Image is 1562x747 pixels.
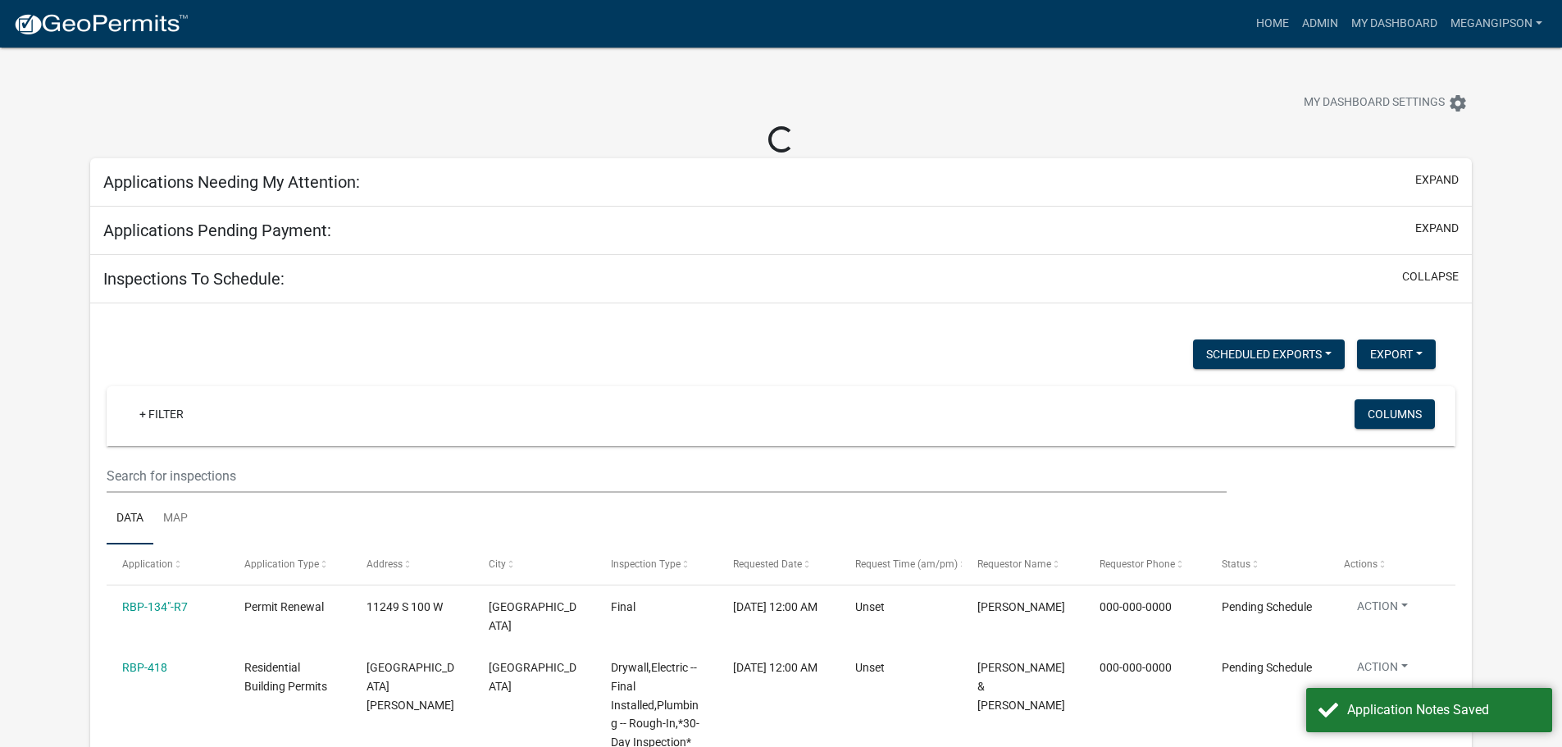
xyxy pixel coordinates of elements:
[1222,558,1250,570] span: Status
[733,600,817,613] span: 06/17/2025, 12:00 AM
[733,661,817,674] span: 08/28/2025, 12:00 AM
[1344,558,1378,570] span: Actions
[367,558,403,570] span: Address
[1444,8,1549,39] a: megangipson
[1448,93,1468,113] i: settings
[126,399,197,429] a: + Filter
[244,600,324,613] span: Permit Renewal
[1084,544,1206,584] datatable-header-cell: Requestor Phone
[595,544,717,584] datatable-header-cell: Inspection Type
[103,269,285,289] h5: Inspections To Schedule:
[611,558,681,570] span: Inspection Type
[611,600,635,613] span: Final
[367,600,443,613] span: 11249 S 100 W
[1193,339,1345,369] button: Scheduled Exports
[1347,700,1540,720] div: Application Notes Saved
[855,558,958,570] span: Request Time (am/pm)
[1100,661,1172,674] span: 000-000-0000
[1296,8,1345,39] a: Admin
[153,493,198,545] a: Map
[244,558,319,570] span: Application Type
[1304,93,1445,113] span: My Dashboard Settings
[122,600,188,613] a: RBP-134"-R7
[351,544,473,584] datatable-header-cell: Address
[1355,399,1435,429] button: Columns
[122,558,173,570] span: Application
[1402,268,1459,285] button: collapse
[1344,658,1421,682] button: Action
[473,544,595,584] datatable-header-cell: City
[1250,8,1296,39] a: Home
[103,221,331,240] h5: Applications Pending Payment:
[107,493,153,545] a: Data
[733,558,802,570] span: Requested Date
[367,661,454,712] span: N GLEN COVE Dr
[489,600,576,632] span: Bunker Hill
[1222,600,1312,613] span: Pending Schedule
[1206,544,1328,584] datatable-header-cell: Status
[489,661,576,693] span: PERU
[1100,558,1175,570] span: Requestor Phone
[1100,600,1172,613] span: 000-000-0000
[1345,8,1444,39] a: My Dashboard
[229,544,351,584] datatable-header-cell: Application Type
[962,544,1084,584] datatable-header-cell: Requestor Name
[1357,339,1436,369] button: Export
[1415,220,1459,237] button: expand
[717,544,840,584] datatable-header-cell: Requested Date
[122,661,167,674] a: RBP-418
[107,459,1226,493] input: Search for inspections
[977,661,1065,712] span: Matt & Nancy Miller
[977,558,1051,570] span: Requestor Name
[244,661,327,693] span: Residential Building Permits
[1344,598,1421,622] button: Action
[840,544,962,584] datatable-header-cell: Request Time (am/pm)
[855,600,885,613] span: Unset
[489,558,506,570] span: City
[1415,171,1459,189] button: expand
[103,172,360,192] h5: Applications Needing My Attention:
[1328,544,1450,584] datatable-header-cell: Actions
[855,661,885,674] span: Unset
[977,600,1065,613] span: Corey
[107,544,229,584] datatable-header-cell: Application
[1291,87,1481,119] button: My Dashboard Settingssettings
[1222,661,1312,674] span: Pending Schedule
